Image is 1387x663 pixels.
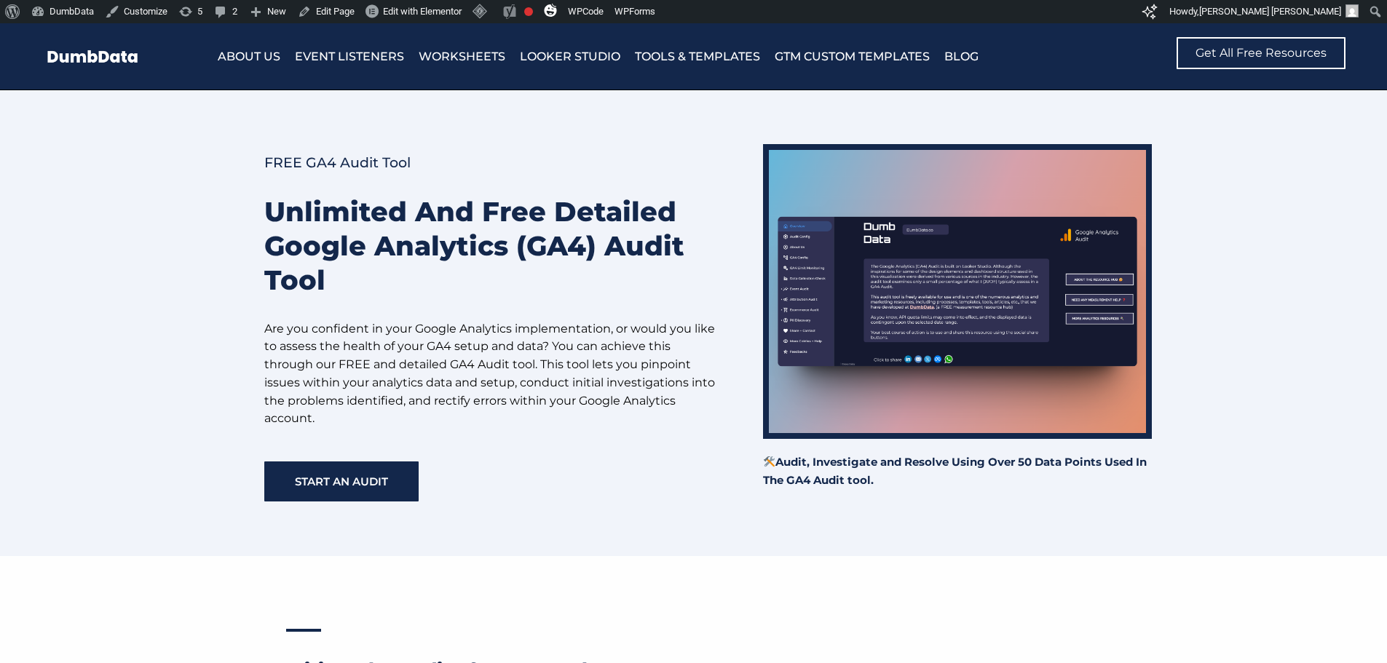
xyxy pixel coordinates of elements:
span: Start An Audit [295,476,388,487]
a: About Us [218,47,280,67]
p: Are you confident in your Google Analytics implementation, or would you like to assess the health... [264,320,719,429]
img: svg+xml;base64,PHN2ZyB4bWxucz0iaHR0cDovL3d3dy53My5vcmcvMjAwMC9zdmciIHZpZXdCb3g9IjAgMCAzMiAzMiI+PG... [544,4,557,17]
a: Get All Free Resources [1177,37,1345,69]
div: Focus keyphrase not set [524,7,533,16]
h1: Unlimited and Free Detailed Google Analytics (GA4) Audit Tool [264,194,719,297]
a: GTM Custom Templates [775,47,930,67]
a: Start An Audit [264,461,419,501]
span: [PERSON_NAME] [PERSON_NAME] [1199,6,1341,17]
a: Blog [944,47,979,67]
span: Edit with Elementor [383,6,462,17]
a: Worksheets [419,47,505,67]
strong: Audit, Investigate and Resolve Using Over 50 Data Points Used In The GA4 Audit tool. [763,455,1147,487]
a: Event Listeners [295,47,404,67]
img: 🛠️ [764,456,775,467]
h4: FREE GA4 Audit Tool [264,146,719,180]
span: Get All Free Resources [1196,47,1327,59]
a: Looker Studio [520,47,620,67]
nav: Menu [218,47,1082,67]
a: Tools & Templates [635,47,760,67]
